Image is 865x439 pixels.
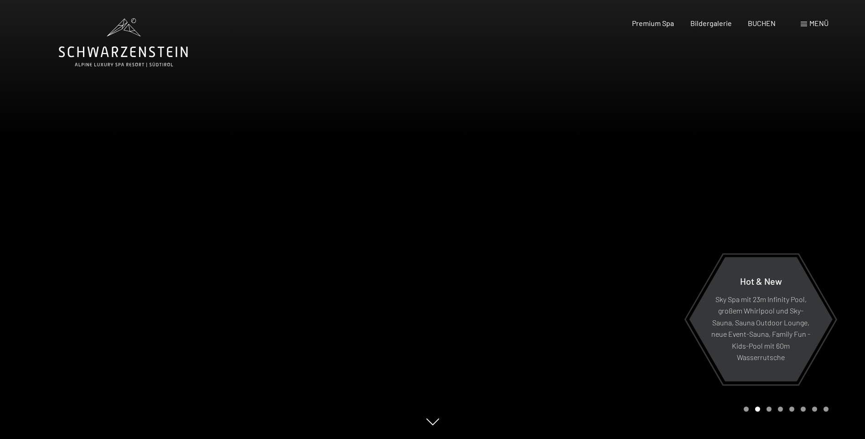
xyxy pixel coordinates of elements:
div: Carousel Page 3 [767,407,772,412]
a: BUCHEN [748,19,776,27]
span: Menü [809,19,829,27]
div: Carousel Page 1 [744,407,749,412]
div: Carousel Page 6 [801,407,806,412]
div: Carousel Page 2 (Current Slide) [755,407,760,412]
a: Bildergalerie [690,19,732,27]
a: Hot & New Sky Spa mit 23m Infinity Pool, großem Whirlpool und Sky-Sauna, Sauna Outdoor Lounge, ne... [689,256,833,382]
a: Premium Spa [632,19,674,27]
div: Carousel Page 4 [778,407,783,412]
div: Carousel Pagination [741,407,829,412]
div: Carousel Page 5 [789,407,794,412]
span: Hot & New [740,275,782,286]
div: Carousel Page 8 [824,407,829,412]
div: Carousel Page 7 [812,407,817,412]
p: Sky Spa mit 23m Infinity Pool, großem Whirlpool und Sky-Sauna, Sauna Outdoor Lounge, neue Event-S... [711,293,810,363]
